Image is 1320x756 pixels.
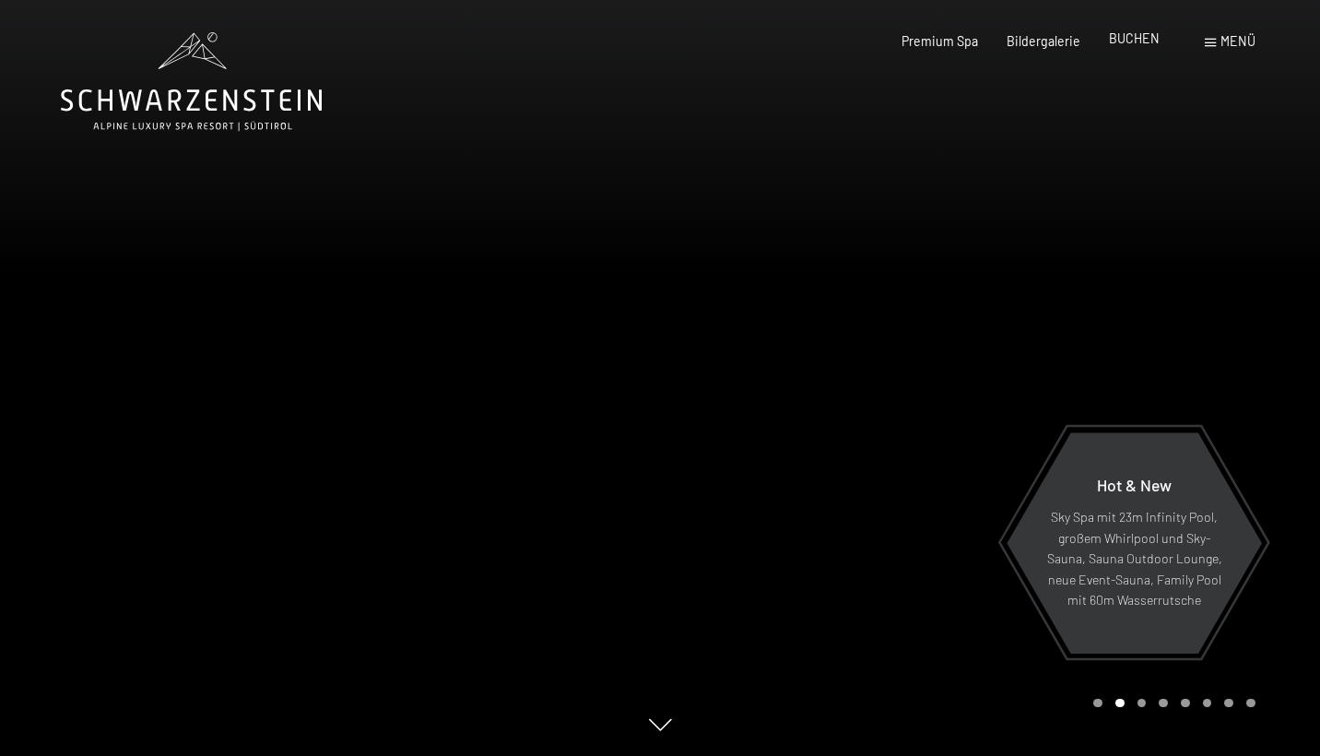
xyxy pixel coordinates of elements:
div: Carousel Page 2 (Current Slide) [1115,699,1125,708]
span: Hot & New [1097,475,1172,495]
div: Carousel Page 6 [1203,699,1212,708]
a: BUCHEN [1109,30,1160,46]
a: Hot & New Sky Spa mit 23m Infinity Pool, großem Whirlpool und Sky-Sauna, Sauna Outdoor Lounge, ne... [1006,431,1263,655]
p: Sky Spa mit 23m Infinity Pool, großem Whirlpool und Sky-Sauna, Sauna Outdoor Lounge, neue Event-S... [1046,507,1222,611]
div: Carousel Page 5 [1181,699,1190,708]
a: Bildergalerie [1007,33,1080,49]
a: Premium Spa [902,33,978,49]
span: Menü [1220,33,1255,49]
div: Carousel Page 3 [1137,699,1147,708]
div: Carousel Page 1 [1093,699,1102,708]
div: Carousel Pagination [1087,699,1255,708]
div: Carousel Page 8 [1246,699,1255,708]
div: Carousel Page 4 [1159,699,1168,708]
div: Carousel Page 7 [1224,699,1233,708]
